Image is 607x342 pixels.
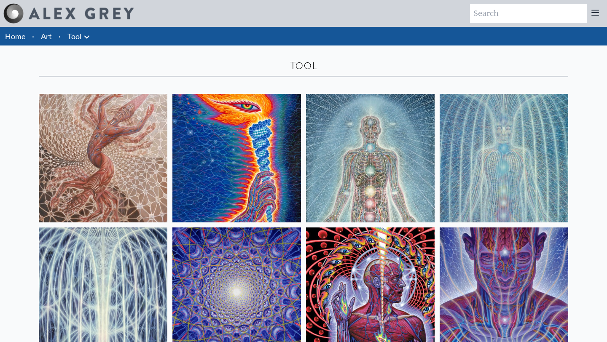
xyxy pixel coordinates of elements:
a: Home [5,32,25,41]
li: · [29,27,38,45]
a: Art [41,30,52,42]
a: Tool [67,30,82,42]
div: Tool [39,59,568,72]
input: Search [470,4,587,23]
li: · [55,27,64,45]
